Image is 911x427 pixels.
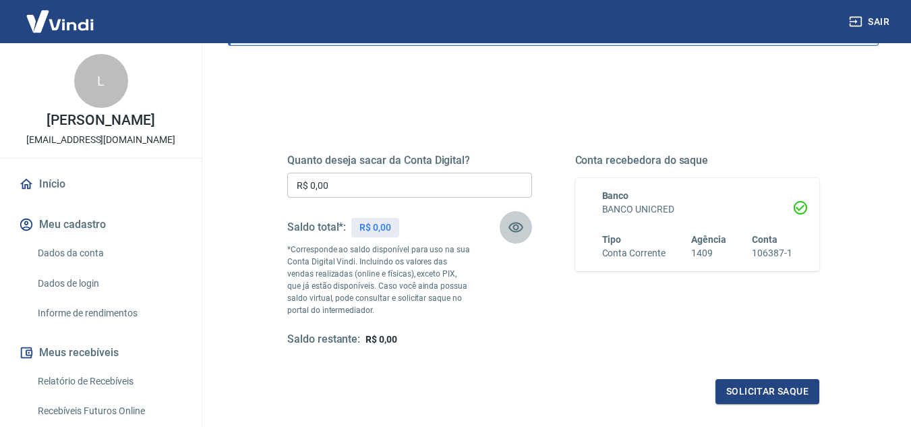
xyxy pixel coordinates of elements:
[74,54,128,108] div: L
[287,154,532,167] h5: Quanto deseja sacar da Conta Digital?
[602,202,793,217] h6: BANCO UNICRED
[602,234,622,245] span: Tipo
[16,210,185,239] button: Meu cadastro
[359,221,391,235] p: R$ 0,00
[602,246,666,260] h6: Conta Corrente
[287,333,360,347] h5: Saldo restante:
[287,221,346,234] h5: Saldo total*:
[32,397,185,425] a: Recebíveis Futuros Online
[752,234,777,245] span: Conta
[32,368,185,395] a: Relatório de Recebíveis
[47,113,154,127] p: [PERSON_NAME]
[16,1,104,42] img: Vindi
[602,190,629,201] span: Banco
[752,246,792,260] h6: 106387-1
[26,133,175,147] p: [EMAIL_ADDRESS][DOMAIN_NAME]
[16,169,185,199] a: Início
[575,154,820,167] h5: Conta recebedora do saque
[32,270,185,297] a: Dados de login
[16,338,185,368] button: Meus recebíveis
[32,239,185,267] a: Dados da conta
[287,244,471,316] p: *Corresponde ao saldo disponível para uso na sua Conta Digital Vindi. Incluindo os valores das ve...
[691,246,726,260] h6: 1409
[32,300,185,327] a: Informe de rendimentos
[691,234,726,245] span: Agência
[715,379,819,404] button: Solicitar saque
[846,9,895,34] button: Sair
[365,334,397,345] span: R$ 0,00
